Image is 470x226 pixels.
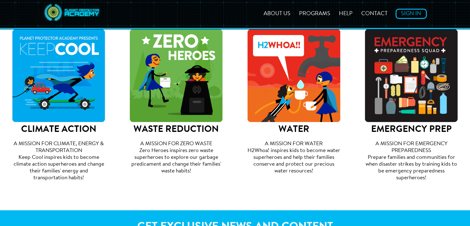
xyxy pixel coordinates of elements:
p: A MISSION FOR WATER H2Whoa! inspires kids to become water superheroes and help their families con... [248,141,340,175]
h2: EMERGENCY PREP [365,125,458,134]
p: A MISSION FOR CLIMATE, ENERGY & TRANSPORTATION Keep Cool inspires kids to become climate action s... [12,141,105,181]
h2: CLIMATE ACTION [12,125,105,134]
a: WASTE REDUCTIONA MISSION FOR ZERO WASTEZero Heroes inspires zero waste superheroes to explore our... [122,118,230,175]
img: Planet Protector Logo desktop [44,3,100,22]
a: Programs [295,11,334,17]
p: A MISSION FOR EMERGENCY PREPAREDNESS Prepare families and communities for when disaster strikes b... [365,141,458,181]
a: Contact [358,11,391,17]
a: Help [335,11,356,17]
a: About Us [260,11,294,17]
img: Emergency-Prep-Squad-no-padding.png [365,29,458,122]
img: planet-protector-academy-keep-cool.png [12,29,105,122]
a: WATERA MISSION FOR WATERH2Whoa! inspires kids to become water superheroes and help their families... [240,118,348,175]
a: CLIMATE ACTIONA MISSION FOR CLIMATE, ENERGY & TRANSPORTATIONKeep Cool inspires kids to become cli... [5,118,113,181]
h2: WASTE REDUCTION [130,125,222,134]
img: Zero-Heroes-no-padding.png [130,29,222,122]
img: H2Whoa-no-padding.png [248,29,340,122]
a: EMERGENCY PREPA MISSION FOR EMERGENCY PREPAREDNESSPrepare families and communities for when disas... [357,118,465,181]
p: A MISSION FOR ZERO WASTE Zero Heroes inspires zero waste superheroes to explore our garbage predi... [130,141,222,175]
a: Sign In [396,9,427,19]
h2: WATER [248,125,340,134]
